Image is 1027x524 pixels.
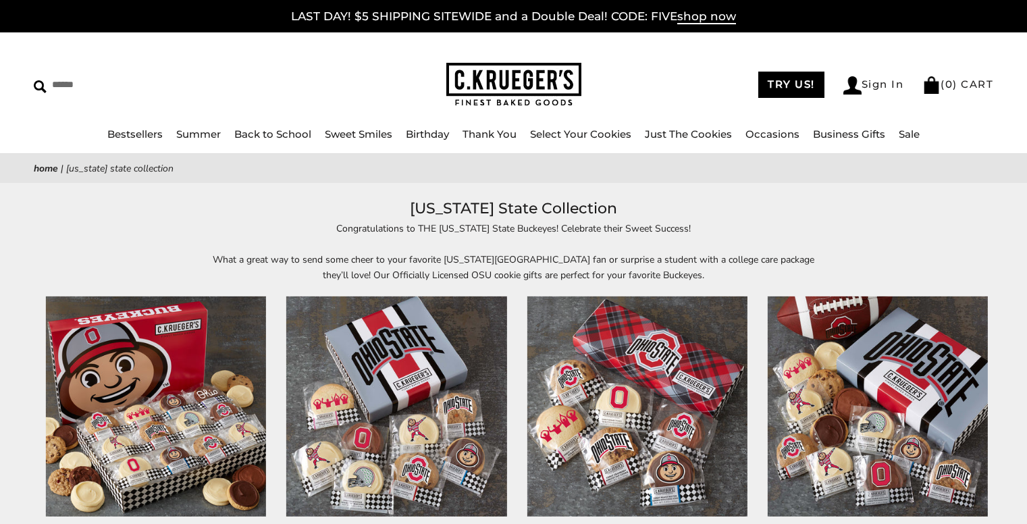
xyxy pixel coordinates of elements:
[34,162,58,175] a: Home
[527,296,747,517] img: OSU Scarlet & Grey Half Dozen Sampler - Assorted Cookies
[34,74,261,95] input: Search
[286,296,506,517] img: OSU Striped Cookies Gift Box - Assorted Cookies
[61,162,63,175] span: |
[758,72,824,98] a: TRY US!
[325,128,392,140] a: Sweet Smiles
[945,78,953,90] span: 0
[768,296,988,517] img: OSU Striped Cookie Gift Box - Assorted Cookies
[922,76,941,94] img: Bag
[645,128,732,140] a: Just The Cookies
[446,63,581,107] img: C.KRUEGER'S
[107,128,163,140] a: Bestsellers
[46,296,266,517] img: OSU Brutus Buckeye Cookie Gift Boxes - Assorted Cookies
[203,221,824,236] p: Congratulations to THE [US_STATE] State Buckeyes! Celebrate their Sweet Success!
[922,78,993,90] a: (0) CART
[745,128,799,140] a: Occasions
[899,128,920,140] a: Sale
[291,9,736,24] a: LAST DAY! $5 SHIPPING SITEWIDE and a Double Deal! CODE: FIVEshop now
[530,128,631,140] a: Select Your Cookies
[843,76,904,95] a: Sign In
[203,252,824,283] p: What a great way to send some cheer to your favorite [US_STATE][GEOGRAPHIC_DATA] fan or surprise ...
[34,80,47,93] img: Search
[677,9,736,24] span: shop now
[813,128,885,140] a: Business Gifts
[34,161,993,176] nav: breadcrumbs
[176,128,221,140] a: Summer
[234,128,311,140] a: Back to School
[54,196,973,221] h1: [US_STATE] State Collection
[66,162,174,175] span: [US_STATE] State Collection
[843,76,862,95] img: Account
[463,128,517,140] a: Thank You
[406,128,449,140] a: Birthday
